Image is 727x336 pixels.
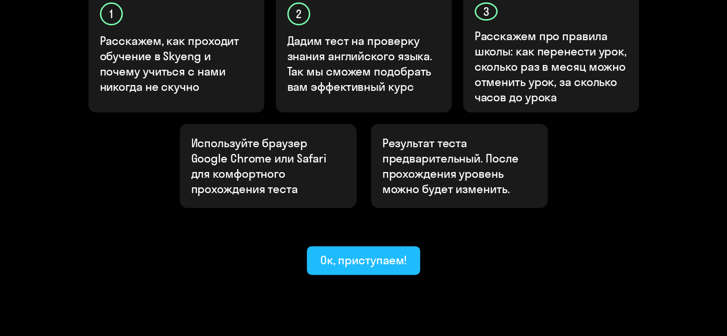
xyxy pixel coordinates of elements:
[287,2,310,25] div: 2
[382,135,536,196] p: Результат теста предварительный. После прохождения уровень можно будет изменить.
[475,2,498,21] div: 3
[287,33,441,94] p: Дадим тест на проверку знания английского языка. Так мы сможем подобрать вам эффективный курс
[100,2,123,25] div: 1
[100,33,254,94] p: Расскажем, как проходит обучение в Skyeng и почему учиться с нами никогда не скучно
[475,28,629,105] p: Расскажем про правила школы: как перенести урок, сколько раз в месяц можно отменить урок, за скол...
[320,252,407,268] div: Ок, приступаем!
[191,135,345,196] p: Используйте браузер Google Chrome или Safari для комфортного прохождения теста
[307,246,421,275] button: Ок, приступаем!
